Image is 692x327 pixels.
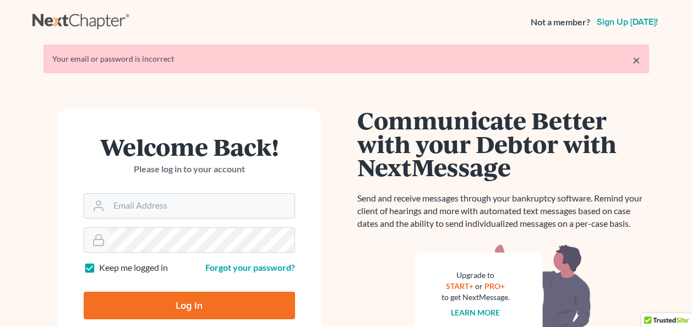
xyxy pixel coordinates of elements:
p: Please log in to your account [84,163,295,176]
a: Forgot your password? [205,262,295,272]
p: Send and receive messages through your bankruptcy software. Remind your client of hearings and mo... [357,192,649,230]
a: PRO+ [484,281,505,291]
div: Upgrade to [442,270,510,281]
h1: Communicate Better with your Debtor with NextMessage [357,108,649,179]
a: × [633,53,640,67]
div: Your email or password is incorrect [52,53,640,64]
strong: Not a member? [531,16,590,29]
a: START+ [446,281,473,291]
label: Keep me logged in [99,261,168,274]
input: Log In [84,292,295,319]
div: to get NextMessage. [442,292,510,303]
span: or [475,281,483,291]
a: Learn more [451,308,500,317]
a: Sign up [DATE]! [595,18,660,26]
h1: Welcome Back! [84,135,295,159]
input: Email Address [109,194,295,218]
